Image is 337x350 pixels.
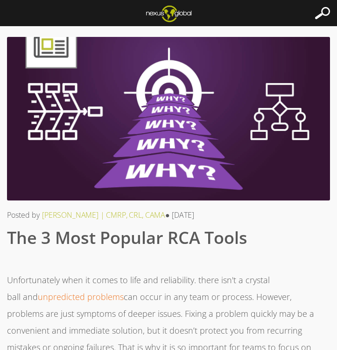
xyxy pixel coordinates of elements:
span: The 3 Most Popular RCA Tools [7,226,247,249]
a: [PERSON_NAME] | CMRP, CRL, CAMA [42,210,165,220]
span: Posted by [7,210,40,220]
a: unpredicted problems [38,291,124,302]
img: Nexus Global [139,2,199,25]
span: ● [DATE] [165,210,194,220]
